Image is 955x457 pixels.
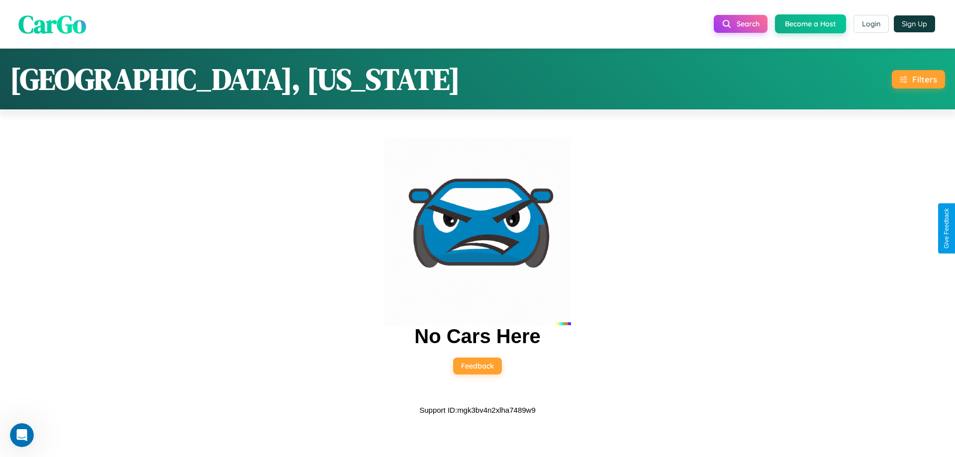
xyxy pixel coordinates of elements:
button: Sign Up [894,15,935,32]
button: Filters [892,70,945,89]
div: Give Feedback [943,208,950,249]
button: Login [854,15,889,33]
p: Support ID: mgk3bv4n2xlha7489w9 [419,403,536,417]
button: Become a Host [775,14,846,33]
h1: [GEOGRAPHIC_DATA], [US_STATE] [10,59,460,99]
span: CarGo [18,6,86,41]
span: Search [737,19,760,28]
iframe: Intercom live chat [10,423,34,447]
button: Search [714,15,767,33]
button: Feedback [453,358,502,374]
img: car [384,138,571,325]
h2: No Cars Here [414,325,540,348]
div: Filters [912,74,937,85]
